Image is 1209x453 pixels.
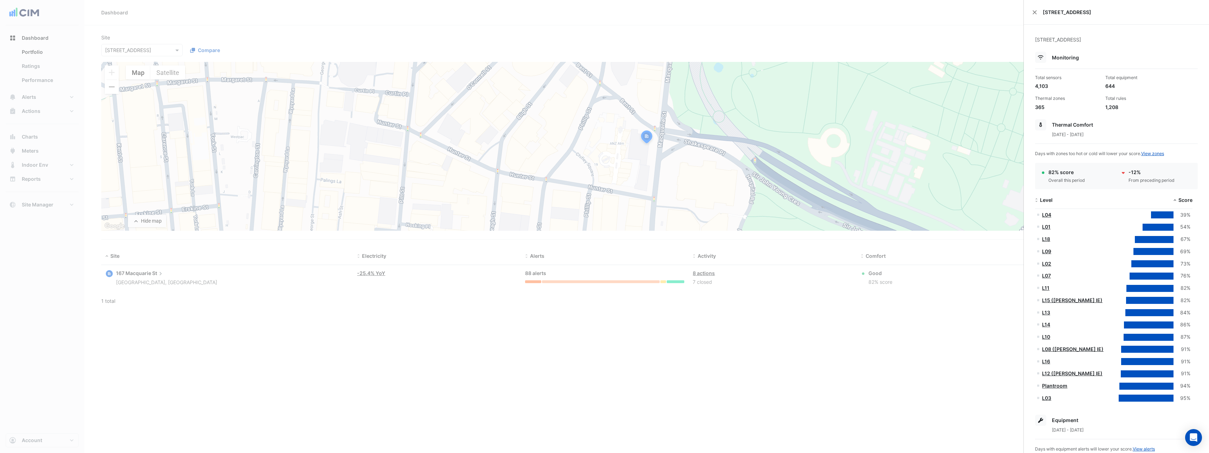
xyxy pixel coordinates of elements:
[1133,446,1155,452] a: View alerts
[1042,261,1051,267] a: L02
[1042,346,1104,352] a: L08 ([PERSON_NAME] IE)
[1048,177,1085,184] div: Overall this period
[1042,236,1050,242] a: L18
[1174,211,1190,219] div: 39%
[1052,122,1093,128] span: Thermal Comfort
[1042,395,1051,401] a: L03
[1174,223,1190,231] div: 54%
[1043,8,1201,16] span: [STREET_ADDRESS]
[1174,345,1190,353] div: 91%
[1174,235,1190,243] div: 67%
[1174,321,1190,329] div: 86%
[1048,168,1085,176] div: 82% score
[1052,427,1084,433] span: [DATE] - [DATE]
[1185,429,1202,446] div: Open Intercom Messenger
[1129,168,1175,176] div: -12%
[1174,394,1190,402] div: 95%
[1035,103,1100,111] div: 365
[1052,55,1079,60] span: Monitoring
[1042,358,1050,364] a: L16
[1174,370,1190,378] div: 91%
[1035,95,1100,102] div: Thermal zones
[1042,310,1050,315] a: L13
[1129,177,1175,184] div: From preceding period
[1174,358,1190,366] div: 91%
[1040,197,1053,203] span: Level
[1174,248,1190,256] div: 69%
[1174,272,1190,280] div: 76%
[1174,382,1190,390] div: 94%
[1174,284,1190,292] div: 82%
[1105,82,1170,90] div: 644
[1042,334,1050,340] a: L10
[1042,383,1067,389] a: Plantroom
[1035,75,1100,81] div: Total sensors
[1174,333,1190,341] div: 87%
[1042,212,1051,218] a: L04
[1042,285,1049,291] a: L11
[1035,151,1164,156] span: Days with zones too hot or cold will lower your score.
[1174,309,1190,317] div: 84%
[1042,321,1050,327] a: L14
[1042,248,1051,254] a: L09
[1035,446,1155,452] span: Days with equipment alerts will lower your score.
[1035,82,1100,90] div: 4,103
[1141,151,1164,156] a: View zones
[1042,370,1103,376] a: L12 ([PERSON_NAME] IE)
[1105,103,1170,111] div: 1,208
[1105,95,1170,102] div: Total rules
[1042,297,1103,303] a: L15 ([PERSON_NAME] IE)
[1174,260,1190,268] div: 73%
[1052,132,1084,137] span: [DATE] - [DATE]
[1178,197,1192,203] span: Score
[1105,75,1170,81] div: Total equipment
[1174,296,1190,305] div: 82%
[1032,10,1037,15] button: Close
[1042,224,1050,230] a: L01
[1042,273,1051,279] a: L07
[1035,36,1198,52] div: [STREET_ADDRESS]
[1052,417,1078,423] span: Equipment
